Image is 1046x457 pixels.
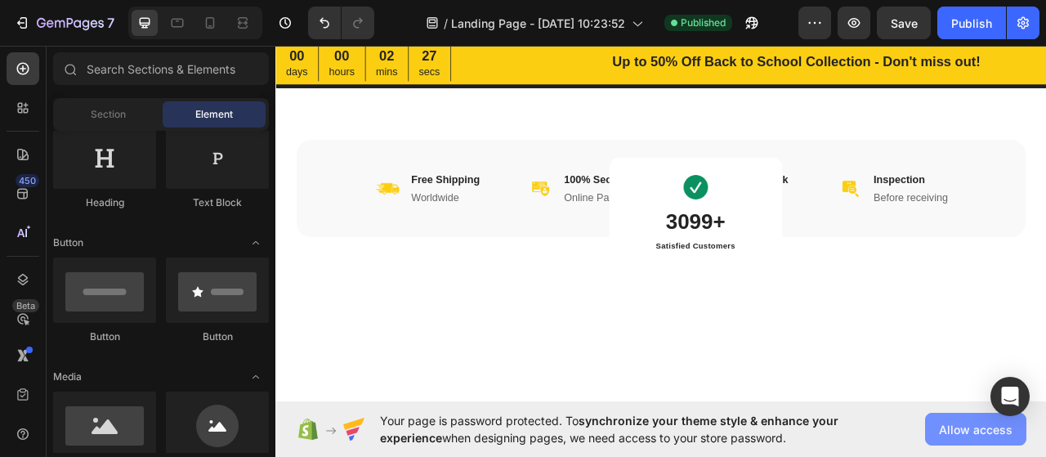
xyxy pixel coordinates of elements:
[761,191,856,211] p: Before receiving
[166,329,269,344] div: Button
[243,230,269,256] span: Toggle open
[519,172,550,204] img: Alt Image
[91,107,126,122] span: Section
[322,175,352,205] img: Alt Image
[484,256,585,271] p: Satisfied Customers
[53,52,269,85] input: Search Sections & Elements
[127,182,158,198] img: Alt Image
[761,168,856,188] p: Inspection
[16,174,39,187] div: 450
[716,175,746,205] img: Alt Image
[484,212,585,253] p: 3099+
[107,13,114,33] p: 7
[53,235,83,250] span: Button
[877,7,931,39] button: Save
[570,168,652,188] p: Money - back
[243,364,269,390] span: Toggle open
[937,7,1006,39] button: Publish
[380,412,902,446] span: Your page is password protected. To when designing pages, we need access to your store password.
[367,168,460,188] p: 100% Secure
[172,191,260,211] p: Worldwide
[53,329,156,344] div: Button
[346,16,979,42] p: Up to 50% Off Back to School Collection - Don't miss out!
[990,377,1030,416] div: Open Intercom Messenger
[939,421,1012,438] span: Allow access
[451,15,625,32] span: Landing Page - [DATE] 10:23:52
[308,7,374,39] div: Undo/Redo
[12,299,39,312] div: Beta
[681,16,726,30] span: Published
[53,195,156,210] div: Heading
[166,195,269,210] div: Text Block
[925,413,1026,446] button: Allow access
[172,168,260,188] p: Free Shipping
[444,15,448,32] span: /
[380,414,838,445] span: synchronize your theme style & enhance your experience
[951,15,992,32] div: Publish
[7,7,122,39] button: 7
[53,370,82,384] span: Media
[891,16,918,30] span: Save
[195,107,233,122] span: Element
[275,40,1046,408] iframe: Design area
[367,191,460,211] p: Online Payment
